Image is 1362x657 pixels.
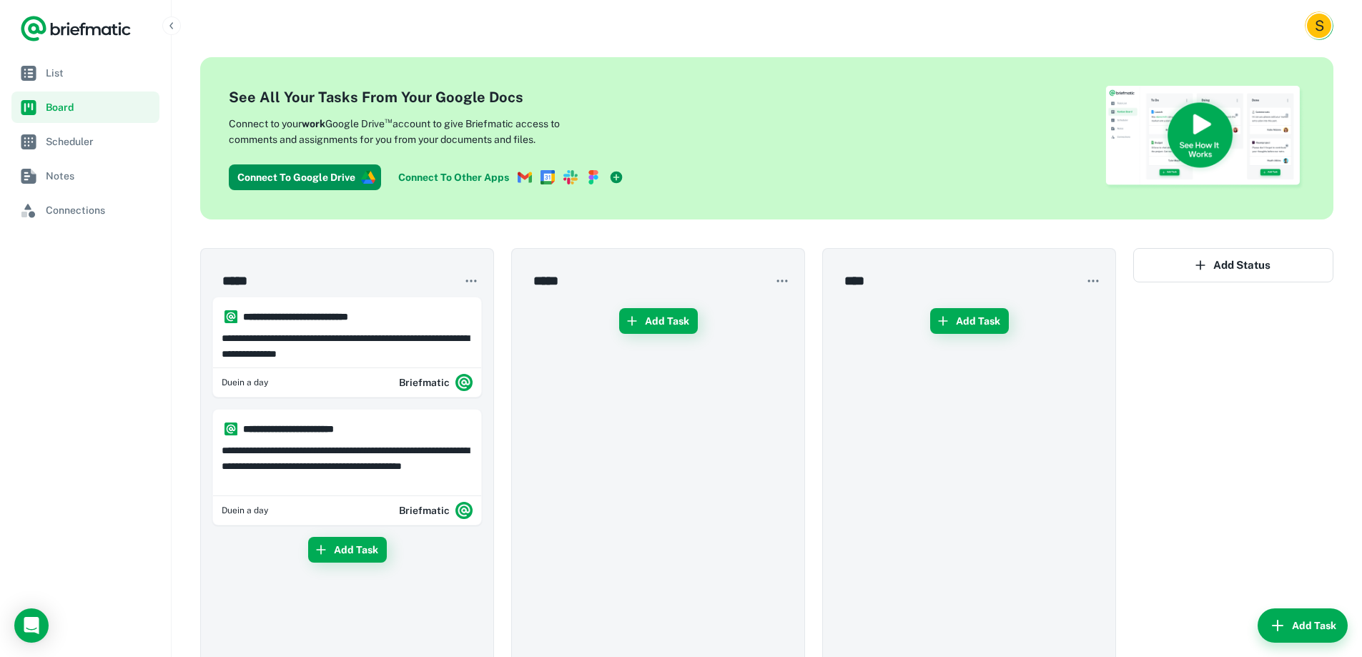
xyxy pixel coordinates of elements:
[224,310,237,323] img: https://app.briefmatic.com/assets/integrations/system.png
[399,368,473,397] div: Briefmatic
[11,194,159,226] a: Connections
[222,376,268,389] span: Thursday, Sep 11
[930,308,1009,334] button: Add Task
[46,168,154,184] span: Notes
[1305,11,1333,40] button: Account button
[11,126,159,157] a: Scheduler
[46,134,154,149] span: Scheduler
[14,608,49,643] div: Load Chat
[1258,608,1348,643] button: Add Task
[399,503,450,518] h6: Briefmatic
[399,375,450,390] h6: Briefmatic
[11,160,159,192] a: Notes
[1307,14,1331,38] div: S
[302,118,325,129] b: work
[399,496,473,525] div: Briefmatic
[20,14,132,43] a: Logo
[308,537,387,563] button: Add Task
[229,87,629,108] h4: See All Your Tasks From Your Google Docs
[385,115,393,125] sup: ™
[229,114,608,147] p: Connect to your Google Drive account to give Briefmatic access to comments and assignments for yo...
[1133,248,1333,282] button: Add Status
[224,423,237,435] img: https://app.briefmatic.com/assets/integrations/system.png
[11,92,159,123] a: Board
[46,202,154,218] span: Connections
[455,502,473,519] img: system.png
[393,164,629,190] a: Connect To Other Apps
[11,57,159,89] a: List
[46,99,154,115] span: Board
[1105,86,1305,191] img: See How Briefmatic Works
[222,504,268,517] span: Thursday, Sep 11
[229,164,381,190] button: Connect To Google Drive
[46,65,154,81] span: List
[455,374,473,391] img: system.png
[619,308,698,334] button: Add Task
